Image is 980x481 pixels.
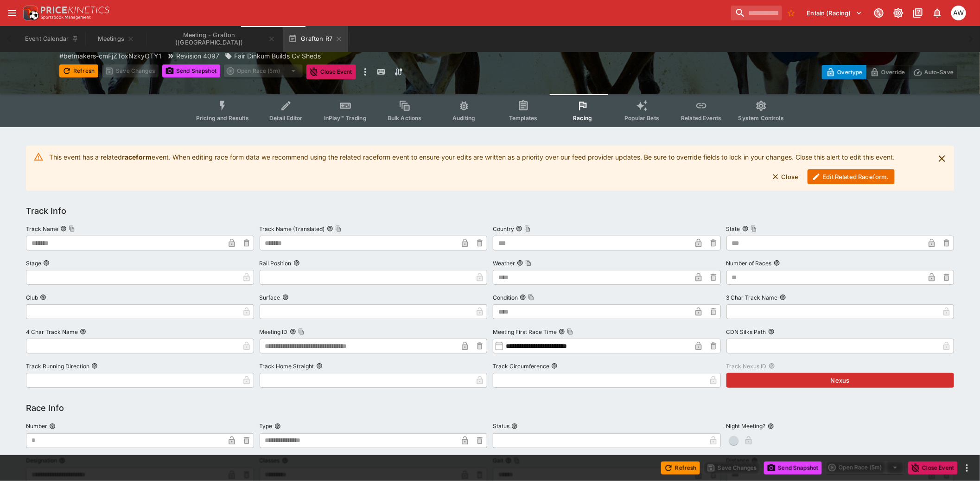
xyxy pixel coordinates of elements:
[934,150,950,167] button: close
[768,423,774,430] button: Night Meeting?
[910,5,926,21] button: Documentation
[909,65,958,79] button: Auto-Save
[890,5,907,21] button: Toggle light/dark mode
[738,115,784,122] span: System Controls
[335,225,342,232] button: Copy To Clipboard
[929,5,946,21] button: Notifications
[4,5,20,21] button: open drawer
[726,422,766,430] p: Night Meeting?
[493,422,509,430] p: Status
[768,328,775,335] button: CDN Silks Path
[41,15,91,19] img: Sportsbook Management
[324,115,367,122] span: InPlay™ Trading
[567,328,573,335] button: Copy To Clipboard
[196,115,249,122] span: Pricing and Results
[520,294,526,301] button: ConditionCopy To Clipboard
[524,225,531,232] button: Copy To Clipboard
[26,259,41,267] p: Stage
[511,423,518,430] button: Status
[742,225,749,232] button: StateCopy To Clipboard
[224,64,303,77] div: split button
[774,260,780,266] button: Number of Races
[86,26,146,52] button: Meetings
[881,67,905,77] p: Override
[908,462,958,475] button: Close Event
[726,362,767,370] p: Track Nexus ID
[49,148,895,188] div: This event has a related event. When editing race form data we recommend using the related racefo...
[388,115,422,122] span: Bulk Actions
[122,153,152,161] strong: raceform
[525,260,532,266] button: Copy To Clipboard
[769,363,775,369] button: Track Nexus ID
[726,328,766,336] p: CDN Silks Path
[528,294,535,301] button: Copy To Clipboard
[189,94,791,127] div: Event type filters
[509,115,537,122] span: Templates
[822,65,866,79] button: Overtype
[26,362,89,370] p: Track Running Direction
[624,115,659,122] span: Popular Bets
[493,225,514,233] p: Country
[826,461,904,474] div: split button
[260,328,288,336] p: Meeting ID
[91,363,98,369] button: Track Running Direction
[493,259,515,267] p: Weather
[871,5,887,21] button: Connected to PK
[26,205,66,216] h5: Track Info
[290,328,296,335] button: Meeting IDCopy To Clipboard
[234,51,321,61] p: Fair Dinkum Builds Cv Sheds
[726,259,772,267] p: Number of Races
[726,294,778,301] p: 3 Char Track Name
[59,64,98,77] button: Refresh
[20,4,39,22] img: PriceKinetics Logo
[26,225,58,233] p: Track Name
[961,462,973,474] button: more
[493,328,557,336] p: Meeting First Race Time
[661,462,700,475] button: Refresh
[493,294,518,301] p: Condition
[808,169,895,184] button: Edit Related Raceform.
[360,64,371,79] button: more
[726,225,740,233] p: State
[260,362,314,370] p: Track Home Straight
[837,67,862,77] p: Overtype
[69,225,75,232] button: Copy To Clipboard
[948,3,969,23] button: Amanda Whitta
[269,115,302,122] span: Detail Editor
[225,51,321,61] div: Fair Dinkum Builds Cv Sheds
[162,64,220,77] button: Send Snapshot
[80,328,86,335] button: 4 Char Track Name
[726,373,955,388] button: Nexus
[751,225,757,232] button: Copy To Clipboard
[866,65,909,79] button: Override
[260,294,280,301] p: Surface
[147,26,281,52] button: Meeting - Grafton (AUS)
[767,169,804,184] button: Close
[924,67,954,77] p: Auto-Save
[19,26,84,52] button: Event Calendar
[40,294,46,301] button: Club
[551,363,558,369] button: Track Circumference
[493,362,549,370] p: Track Circumference
[517,260,523,266] button: WeatherCopy To Clipboard
[822,65,958,79] div: Start From
[731,6,782,20] input: search
[764,462,822,475] button: Send Snapshot
[26,328,78,336] p: 4 Char Track Name
[298,328,305,335] button: Copy To Clipboard
[452,115,475,122] span: Auditing
[60,225,67,232] button: Track NameCopy To Clipboard
[260,225,325,233] p: Track Name (Translated)
[559,328,565,335] button: Meeting First Race TimeCopy To Clipboard
[49,423,56,430] button: Number
[41,6,109,13] img: PriceKinetics
[260,259,292,267] p: Rail Position
[43,260,50,266] button: Stage
[951,6,966,20] div: Amanda Whitta
[26,403,64,413] h5: Race Info
[293,260,300,266] button: Rail Position
[573,115,592,122] span: Racing
[316,363,323,369] button: Track Home Straight
[780,294,786,301] button: 3 Char Track Name
[681,115,721,122] span: Related Events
